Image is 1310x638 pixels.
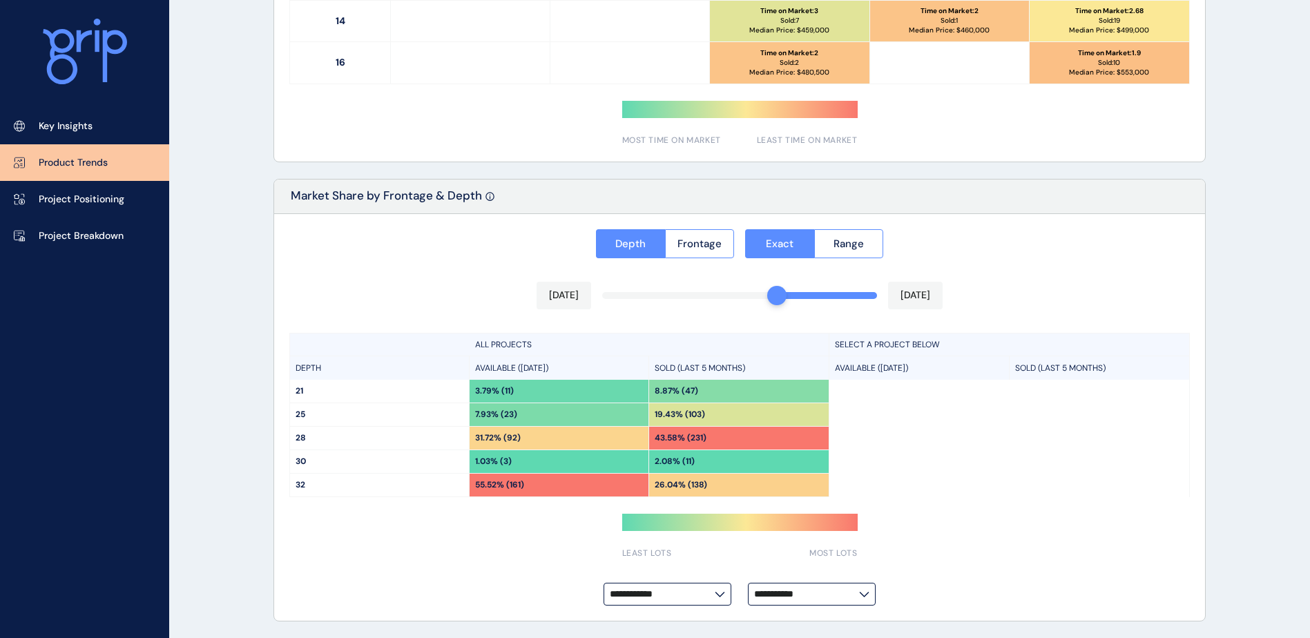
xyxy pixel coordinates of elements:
p: ALL PROJECTS [475,339,532,351]
p: 31.72% (92) [475,432,521,444]
p: Sold: 19 [1099,16,1120,26]
p: [DATE] [900,289,930,302]
p: Sold: 2 [780,58,799,68]
p: [DATE] [549,289,579,302]
p: Market Share by Frontage & Depth [291,188,482,213]
p: Time on Market : 2 [921,6,979,16]
span: LEAST TIME ON MARKET [757,135,858,146]
p: Key Insights [39,119,93,133]
p: 7.93% (23) [475,409,517,420]
p: 16 [290,42,391,84]
p: SOLD (LAST 5 MONTHS) [1015,362,1106,374]
span: Depth [615,237,646,251]
button: Exact [745,229,814,258]
span: Exact [766,237,793,251]
p: 26.04% (138) [655,479,707,491]
p: Time on Market : 2.68 [1075,6,1144,16]
span: MOST LOTS [809,548,857,559]
p: Sold: 7 [780,16,799,26]
p: AVAILABLE ([DATE]) [835,362,908,374]
p: 3.79% (11) [475,385,514,397]
p: 2.08% (11) [655,456,695,467]
p: 32 [296,479,463,491]
p: Project Breakdown [39,229,124,243]
p: 55.52% (161) [475,479,524,491]
p: Median Price: $ 499,000 [1069,26,1149,35]
p: SELECT A PROJECT BELOW [835,339,940,351]
p: 14 [290,1,391,41]
p: Median Price: $ 460,000 [909,26,990,35]
p: 43.58% (231) [655,432,706,444]
p: 8.87% (47) [655,385,698,397]
p: Median Price: $ 459,000 [749,26,829,35]
button: Frontage [665,229,735,258]
p: Project Positioning [39,193,124,206]
p: Time on Market : 1.9 [1078,48,1141,58]
p: SOLD (LAST 5 MONTHS) [655,362,745,374]
p: 1.03% (3) [475,456,512,467]
button: Depth [596,229,665,258]
p: Median Price: $ 480,500 [749,68,829,77]
p: Product Trends [39,156,108,170]
p: Sold: 1 [941,16,958,26]
span: Frontage [677,237,722,251]
p: AVAILABLE ([DATE]) [475,362,548,374]
p: 28 [296,432,463,444]
p: Sold: 10 [1098,58,1120,68]
button: Range [814,229,884,258]
span: Range [834,237,864,251]
span: MOST TIME ON MARKET [622,135,721,146]
p: 25 [296,409,463,420]
p: DEPTH [296,362,321,374]
p: 30 [296,456,463,467]
p: 19.43% (103) [655,409,705,420]
p: Median Price: $ 553,000 [1069,68,1149,77]
p: Time on Market : 3 [760,6,818,16]
p: 21 [296,385,463,397]
p: Time on Market : 2 [760,48,818,58]
span: LEAST LOTS [622,548,672,559]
